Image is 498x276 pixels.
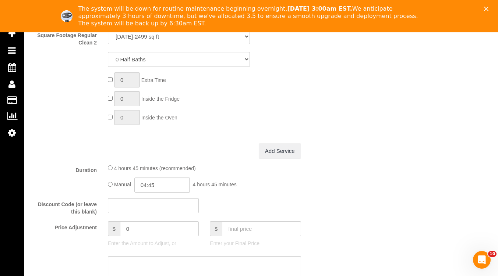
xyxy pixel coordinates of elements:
iframe: Intercom live chat [473,251,491,269]
p: Enter your Final Price [210,240,301,247]
span: Inside the Oven [141,115,177,121]
img: Profile image for Ellie [61,10,73,22]
p: Enter the Amount to Adjust, or [108,240,199,247]
span: $ [108,221,120,236]
span: 4 hours 45 minutes (recommended) [114,165,196,171]
span: Extra Time [141,77,166,83]
span: Inside the Fridge [141,96,180,102]
label: Discount Code (or leave this blank) [26,198,102,215]
label: Square Footage Regular Clean 2 [26,29,102,46]
div: The system will be down for routine maintenance beginning overnight, We anticipate approximately ... [78,5,426,27]
a: Add Service [259,143,301,159]
span: 10 [488,251,497,257]
label: Price Adjustment [26,221,102,231]
span: 4 hours 45 minutes [193,182,237,188]
span: Manual [114,182,131,188]
span: $ [210,221,222,236]
label: Duration [26,164,102,174]
div: Close [484,7,491,11]
b: [DATE] 3:00am EST. [287,5,352,12]
input: final price [222,221,301,236]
